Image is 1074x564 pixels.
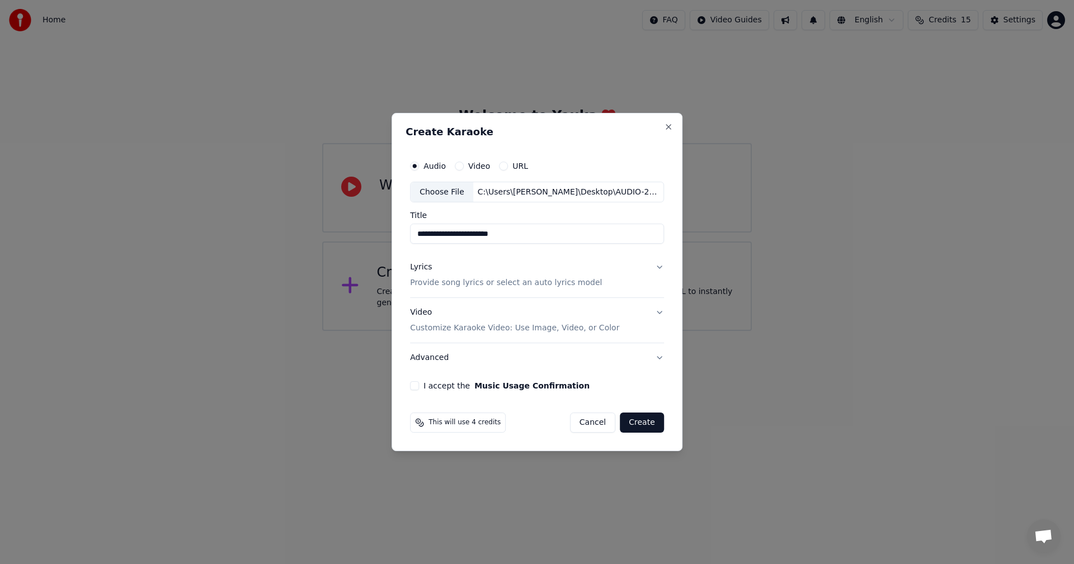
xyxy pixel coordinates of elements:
label: Title [410,212,664,220]
label: Video [468,162,490,170]
button: LyricsProvide song lyrics or select an auto lyrics model [410,253,664,298]
label: Audio [423,162,446,170]
p: Customize Karaoke Video: Use Image, Video, or Color [410,323,619,334]
div: Choose File [411,182,473,202]
h2: Create Karaoke [406,127,668,137]
span: This will use 4 credits [428,418,501,427]
label: URL [512,162,528,170]
button: I accept the [474,382,590,390]
div: Video [410,307,619,334]
button: VideoCustomize Karaoke Video: Use Image, Video, or Color [410,298,664,343]
button: Advanced [410,343,664,372]
p: Provide song lyrics or select an auto lyrics model [410,278,602,289]
div: Lyrics [410,262,432,273]
button: Create [620,413,664,433]
div: C:\Users\[PERSON_NAME]\Desktop\AUDIO-2025-10-07-20-15-59.mp3 [473,187,663,198]
label: I accept the [423,382,590,390]
button: Cancel [570,413,615,433]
